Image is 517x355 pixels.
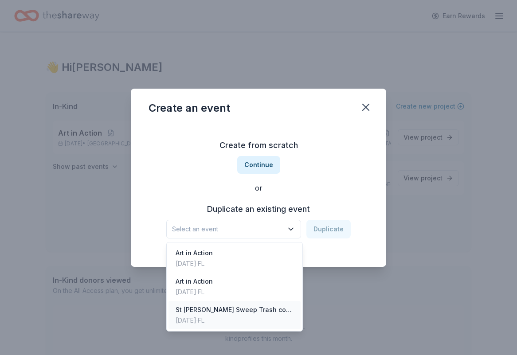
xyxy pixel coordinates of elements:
[166,220,301,238] button: Select an event
[172,224,283,234] span: Select an event
[176,287,213,297] div: [DATE] · FL
[176,248,213,258] div: Art in Action
[176,304,294,315] div: St [PERSON_NAME] Sweep Trash collection tournament
[176,258,213,269] div: [DATE] · FL
[176,315,294,326] div: [DATE] · FL
[176,276,213,287] div: Art in Action
[166,242,303,332] div: Select an event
